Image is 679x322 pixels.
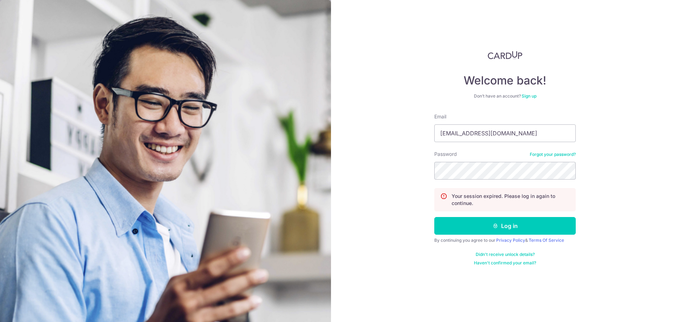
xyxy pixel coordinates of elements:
button: Log in [434,217,576,235]
p: Your session expired. Please log in again to continue. [452,193,570,207]
div: By continuing you agree to our & [434,238,576,243]
a: Terms Of Service [529,238,564,243]
input: Enter your Email [434,124,576,142]
div: Don’t have an account? [434,93,576,99]
label: Password [434,151,457,158]
h4: Welcome back! [434,74,576,88]
label: Email [434,113,446,120]
a: Privacy Policy [496,238,525,243]
img: CardUp Logo [488,51,522,59]
a: Sign up [522,93,536,99]
a: Haven't confirmed your email? [474,260,536,266]
a: Forgot your password? [530,152,576,157]
a: Didn't receive unlock details? [476,252,535,257]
